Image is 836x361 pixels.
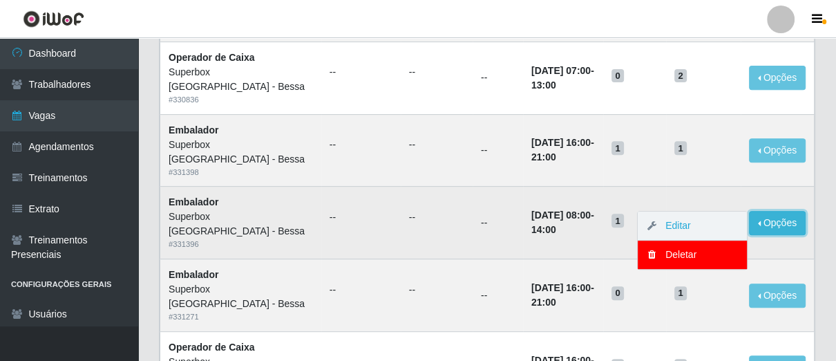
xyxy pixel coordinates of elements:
[169,52,255,63] strong: Operador de Caixa
[169,138,313,167] div: Superbox [GEOGRAPHIC_DATA] - Bessa
[169,311,313,323] div: # 331271
[169,167,313,178] div: # 331398
[169,342,255,353] strong: Operador de Caixa
[674,69,687,83] span: 2
[531,80,556,91] time: 13:00
[611,141,624,155] span: 1
[169,65,313,94] div: Superbox [GEOGRAPHIC_DATA] - Bessa
[652,248,733,262] div: Deletar
[611,214,624,228] span: 1
[473,114,523,187] td: --
[531,137,591,148] time: [DATE] 16:00
[674,141,687,155] span: 1
[749,138,806,163] button: Opções
[473,41,523,114] td: --
[531,151,556,163] time: 21:00
[531,282,594,308] strong: -
[169,269,218,280] strong: Embalador
[611,286,624,300] span: 0
[674,286,687,300] span: 1
[23,10,84,28] img: CoreUI Logo
[473,259,523,332] td: --
[330,65,392,80] ul: --
[169,124,218,136] strong: Embalador
[749,66,806,90] button: Opções
[169,94,313,106] div: # 330836
[409,138,464,152] ul: --
[531,137,594,163] strong: -
[531,210,591,221] time: [DATE] 08:00
[531,65,591,76] time: [DATE] 07:00
[611,69,624,83] span: 0
[473,187,523,259] td: --
[169,196,218,207] strong: Embalador
[749,211,806,235] button: Opções
[652,220,691,231] a: Editar
[531,282,591,293] time: [DATE] 16:00
[169,210,313,239] div: Superbox [GEOGRAPHIC_DATA] - Bessa
[330,210,392,225] ul: --
[169,282,313,311] div: Superbox [GEOGRAPHIC_DATA] - Bessa
[169,239,313,250] div: # 331396
[531,224,556,235] time: 14:00
[330,138,392,152] ul: --
[749,284,806,308] button: Opções
[531,297,556,308] time: 21:00
[531,65,594,91] strong: -
[330,283,392,297] ul: --
[531,210,594,235] strong: -
[409,65,464,80] ul: --
[409,210,464,225] ul: --
[409,283,464,297] ul: --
